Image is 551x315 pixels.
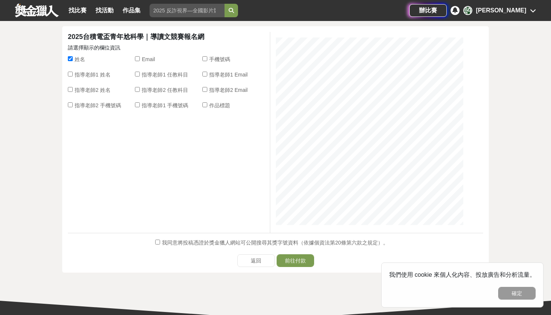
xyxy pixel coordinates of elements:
input: 2025 反詐視界—全國影片競賽 [150,4,225,17]
span: 指導老師1 姓名 [75,72,111,78]
span: 指導老師2 手機號碼 [75,102,121,108]
p: 請選擇顯示的欄位資訊 [68,44,270,52]
input: Email [135,56,140,61]
button: 確定 [498,287,536,300]
span: 手機號碼 [209,56,230,62]
a: 找活動 [93,5,117,16]
input: 指導老師2 任教科目 [135,87,140,92]
span: 指導老師2 Email [209,87,248,93]
span: 指導老師2 姓名 [75,87,111,93]
input: 指導老師1 Email [202,72,207,76]
a: 找比賽 [66,5,90,16]
button: 前往付款 [277,254,314,267]
span: 我們使用 cookie 來個人化內容、投放廣告和分析流量。 [389,271,536,278]
a: 作品集 [120,5,144,16]
input: 手機號碼 [202,56,207,61]
input: 我同意將投稿憑證於獎金獵人網站可公開搜尋其獎字號資料（依據個資法第20條第六款之規定）。 [155,240,160,244]
a: 返回 [237,254,275,267]
div: 許 [463,6,472,15]
input: 指導老師1 手機號碼 [135,102,140,107]
input: 指導老師2 Email [202,87,207,92]
input: 指導老師1 姓名 [68,72,73,76]
a: 辦比賽 [409,4,447,17]
span: 指導老師2 任教科目 [142,87,188,93]
span: 指導老師1 手機號碼 [142,102,188,108]
span: 指導老師1 Email [209,72,248,78]
span: 指導老師1 任教科目 [142,72,188,78]
div: [PERSON_NAME] [476,6,526,15]
input: 姓名 [68,56,73,61]
span: 我同意將投稿憑證於獎金獵人網站可公開搜尋其獎字號資料（依據個資法第20條第六款之規定）。 [162,240,388,246]
input: 指導老師2 手機號碼 [68,102,73,107]
div: 2025台積電盃青年尬科學｜導讀文競賽報名網 [68,32,270,42]
span: 姓名 [75,56,85,62]
input: 作品標題 [202,102,207,107]
span: Email [142,56,155,62]
input: 指導老師2 姓名 [68,87,73,92]
input: 指導老師1 任教科目 [135,72,140,76]
span: 作品標題 [209,102,230,108]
